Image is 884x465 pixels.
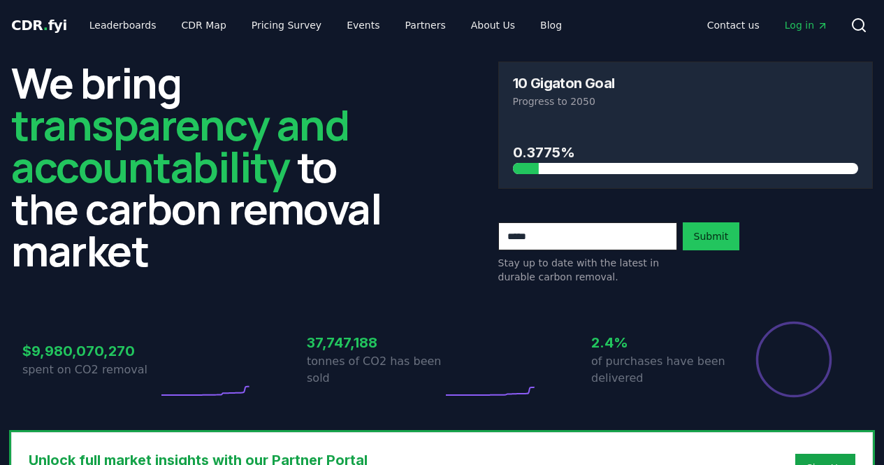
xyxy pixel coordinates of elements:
a: Pricing Survey [240,13,333,38]
span: . [43,17,48,34]
h3: 0.3775% [513,142,859,163]
a: Contact us [696,13,771,38]
h2: We bring to the carbon removal market [11,62,386,271]
a: Partners [394,13,457,38]
p: Stay up to date with the latest in durable carbon removal. [498,256,677,284]
p: of purchases have been delivered [591,353,727,387]
h3: 2.4% [591,332,727,353]
h3: $9,980,070,270 [22,341,158,362]
a: CDR.fyi [11,15,67,35]
nav: Main [696,13,839,38]
a: Leaderboards [78,13,168,38]
a: CDR Map [171,13,238,38]
p: Progress to 2050 [513,94,859,108]
span: transparency and accountability [11,96,349,195]
a: Events [335,13,391,38]
h3: 10 Gigaton Goal [513,76,615,90]
span: Log in [785,18,828,32]
p: tonnes of CO2 has been sold [307,353,442,387]
nav: Main [78,13,573,38]
button: Submit [683,222,740,250]
a: About Us [460,13,526,38]
a: Log in [774,13,839,38]
div: Percentage of sales delivered [755,320,833,399]
h3: 37,747,188 [307,332,442,353]
p: spent on CO2 removal [22,362,158,378]
a: Blog [529,13,573,38]
span: CDR fyi [11,17,67,34]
